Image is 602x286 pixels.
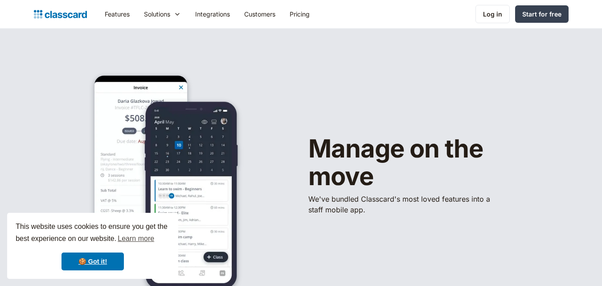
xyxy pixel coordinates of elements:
a: learn more about cookies [116,232,156,245]
span: This website uses cookies to ensure you get the best experience on our website. [16,221,170,245]
a: Features [98,4,137,24]
a: Log in [475,5,510,23]
p: We've bundled ​Classcard's most loved features into a staff mobile app. [308,194,496,215]
a: Customers [237,4,283,24]
div: cookieconsent [7,213,178,279]
a: dismiss cookie message [61,253,124,270]
h1: Manage on the move [308,135,540,190]
a: home [34,8,87,21]
div: Solutions [144,9,170,19]
div: Solutions [137,4,188,24]
div: Log in [483,9,502,19]
a: Pricing [283,4,317,24]
a: Start for free [515,5,569,23]
a: Integrations [188,4,237,24]
div: Start for free [522,9,561,19]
